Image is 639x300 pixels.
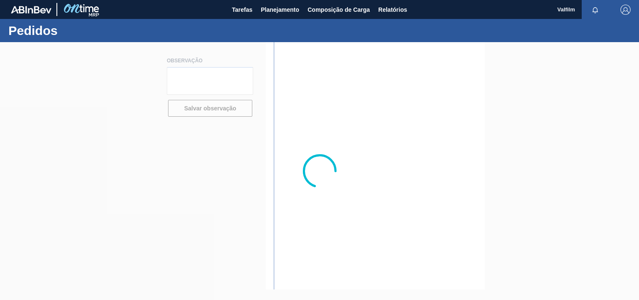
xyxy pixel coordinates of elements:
img: TNhmsLtSVTkK8tSr43FrP2fwEKptu5GPRR3wAAAABJRU5ErkJggg== [11,6,51,13]
span: Relatórios [378,5,407,15]
h1: Pedidos [8,26,158,35]
span: Composição de Carga [307,5,370,15]
img: Logout [620,5,631,15]
button: Notificações [582,4,609,16]
span: Tarefas [232,5,252,15]
span: Planejamento [261,5,299,15]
